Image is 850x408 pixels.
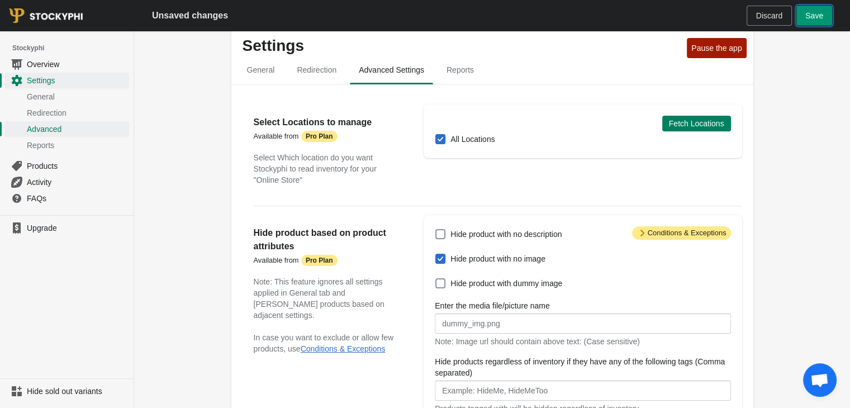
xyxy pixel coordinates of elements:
[756,11,782,20] span: Discard
[691,44,742,53] span: Pause the app
[27,140,127,151] span: Reports
[236,55,286,84] button: general
[4,383,129,399] a: Hide sold out variants
[12,42,134,54] span: Stockyphi
[27,193,127,204] span: FAQs
[4,174,129,190] a: Activity
[254,256,299,264] span: Available from
[4,56,129,72] a: Overview
[450,278,562,289] span: Hide product with dummy image
[4,72,129,88] a: Settings
[4,220,129,236] a: Upgrade
[254,152,402,186] p: Select Which location do you want Stockyphi to read inventory for your "Online Store"
[435,381,730,401] input: Example: HideMe, HideMeToo
[4,121,129,137] a: Advanced
[4,137,129,153] a: Reports
[254,228,386,251] strong: Hide product based on product attributes
[27,91,127,102] span: General
[152,9,228,22] h2: Unsaved changes
[27,75,127,86] span: Settings
[254,332,402,354] p: In case you want to exclude or allow few products, use
[450,134,495,145] span: All Locations
[438,60,483,80] span: Reports
[796,6,832,26] button: Save
[805,11,823,20] span: Save
[27,222,127,234] span: Upgrade
[687,38,746,58] button: Pause the app
[301,344,386,353] button: Conditions & Exceptions
[435,55,485,84] button: reports
[27,107,127,118] span: Redirection
[254,276,402,321] h3: Note: This feature ignores all settings applied in General tab and [PERSON_NAME] products based o...
[286,55,348,84] button: redirection
[803,363,837,397] a: Open chat
[747,6,792,26] button: Discard
[662,116,731,131] button: Fetch Locations
[669,119,724,128] span: Fetch Locations
[254,117,372,127] strong: Select Locations to manage
[348,55,435,84] button: Advanced settings
[27,124,127,135] span: Advanced
[350,60,433,80] span: Advanced Settings
[4,190,129,206] a: FAQs
[306,256,333,265] strong: Pro Plan
[435,300,549,311] label: Enter the media file/picture name
[4,88,129,105] a: General
[435,356,730,378] label: Hide products regardless of inventory if they have any of the following tags (Comma separated)
[435,314,730,334] input: dummy_img.png
[238,60,284,80] span: General
[4,158,129,174] a: Products
[632,226,731,240] span: Conditions & Exceptions
[288,60,345,80] span: Redirection
[27,59,127,70] span: Overview
[27,177,127,188] span: Activity
[450,229,562,240] span: Hide product with no description
[243,37,683,55] p: Settings
[306,132,333,141] strong: Pro Plan
[450,253,545,264] span: Hide product with no image
[4,105,129,121] a: Redirection
[435,336,730,347] div: Note: Image url should contain above text: (Case sensitive)
[27,160,127,172] span: Products
[27,386,127,397] span: Hide sold out variants
[254,132,299,140] span: Available from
